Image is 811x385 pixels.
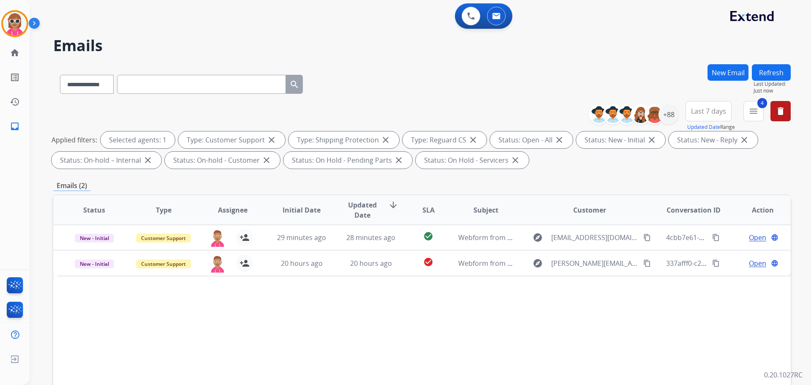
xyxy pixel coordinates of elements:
[3,12,27,35] img: avatar
[667,205,721,215] span: Conversation ID
[101,131,175,148] div: Selected agents: 1
[178,131,285,148] div: Type: Customer Support
[669,131,758,148] div: Status: New - Reply
[533,258,543,268] mat-icon: explore
[712,259,720,267] mat-icon: content_copy
[261,155,272,165] mat-icon: close
[643,234,651,241] mat-icon: content_copy
[551,232,638,243] span: [EMAIL_ADDRESS][DOMAIN_NAME]
[10,72,20,82] mat-icon: list_alt
[687,123,735,131] span: Range
[468,135,478,145] mat-icon: close
[686,101,732,121] button: Last 7 days
[666,233,796,242] span: 4cbb7e61-738a-41a8-9b6c-a2210dfe5b31
[771,259,778,267] mat-icon: language
[490,131,573,148] div: Status: Open - All
[75,259,114,268] span: New - Initial
[10,121,20,131] mat-icon: inbox
[288,131,399,148] div: Type: Shipping Protection
[381,135,391,145] mat-icon: close
[53,180,90,191] p: Emails (2)
[416,152,529,169] div: Status: On Hold - Servicers
[754,81,791,87] span: Last Updated:
[136,259,191,268] span: Customer Support
[209,229,226,247] img: agent-avatar
[749,232,766,243] span: Open
[423,231,433,241] mat-icon: check_circle
[277,233,326,242] span: 29 minutes ago
[136,234,191,243] span: Customer Support
[10,48,20,58] mat-icon: home
[83,205,105,215] span: Status
[239,258,250,268] mat-icon: person_add
[218,205,248,215] span: Assignee
[743,101,764,121] button: 4
[346,233,395,242] span: 28 minutes ago
[687,124,720,131] button: Updated Date
[474,205,498,215] span: Subject
[52,135,97,145] p: Applied filters:
[209,255,226,273] img: agent-avatar
[749,258,766,268] span: Open
[289,79,299,90] mat-icon: search
[666,259,790,268] span: 337afff0-c29c-4675-bbd2-f6d39c311cd4
[53,37,791,54] h2: Emails
[281,259,323,268] span: 20 hours ago
[708,64,748,81] button: New Email
[754,87,791,94] span: Just now
[752,64,791,81] button: Refresh
[554,135,564,145] mat-icon: close
[643,259,651,267] mat-icon: content_copy
[165,152,280,169] div: Status: On-hold - Customer
[423,257,433,267] mat-icon: check_circle
[156,205,171,215] span: Type
[739,135,749,145] mat-icon: close
[388,200,398,210] mat-icon: arrow_downward
[343,200,382,220] span: Updated Date
[52,152,161,169] div: Status: On-hold – Internal
[748,106,759,116] mat-icon: menu
[576,131,665,148] div: Status: New - Initial
[350,259,392,268] span: 20 hours ago
[267,135,277,145] mat-icon: close
[721,195,791,225] th: Action
[75,234,114,243] span: New - Initial
[764,370,803,380] p: 0.20.1027RC
[283,205,321,215] span: Initial Date
[712,234,720,241] mat-icon: content_copy
[533,232,543,243] mat-icon: explore
[283,152,412,169] div: Status: On Hold - Pending Parts
[573,205,606,215] span: Customer
[647,135,657,145] mat-icon: close
[691,109,726,113] span: Last 7 days
[551,258,638,268] span: [PERSON_NAME][EMAIL_ADDRESS][PERSON_NAME][DOMAIN_NAME]
[458,233,650,242] span: Webform from [EMAIL_ADDRESS][DOMAIN_NAME] on [DATE]
[239,232,250,243] mat-icon: person_add
[659,104,679,125] div: +88
[510,155,520,165] mat-icon: close
[458,259,754,268] span: Webform from [PERSON_NAME][EMAIL_ADDRESS][PERSON_NAME][DOMAIN_NAME] on [DATE]
[422,205,435,215] span: SLA
[403,131,487,148] div: Type: Reguard CS
[771,234,778,241] mat-icon: language
[10,97,20,107] mat-icon: history
[394,155,404,165] mat-icon: close
[757,98,767,108] span: 4
[143,155,153,165] mat-icon: close
[776,106,786,116] mat-icon: delete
